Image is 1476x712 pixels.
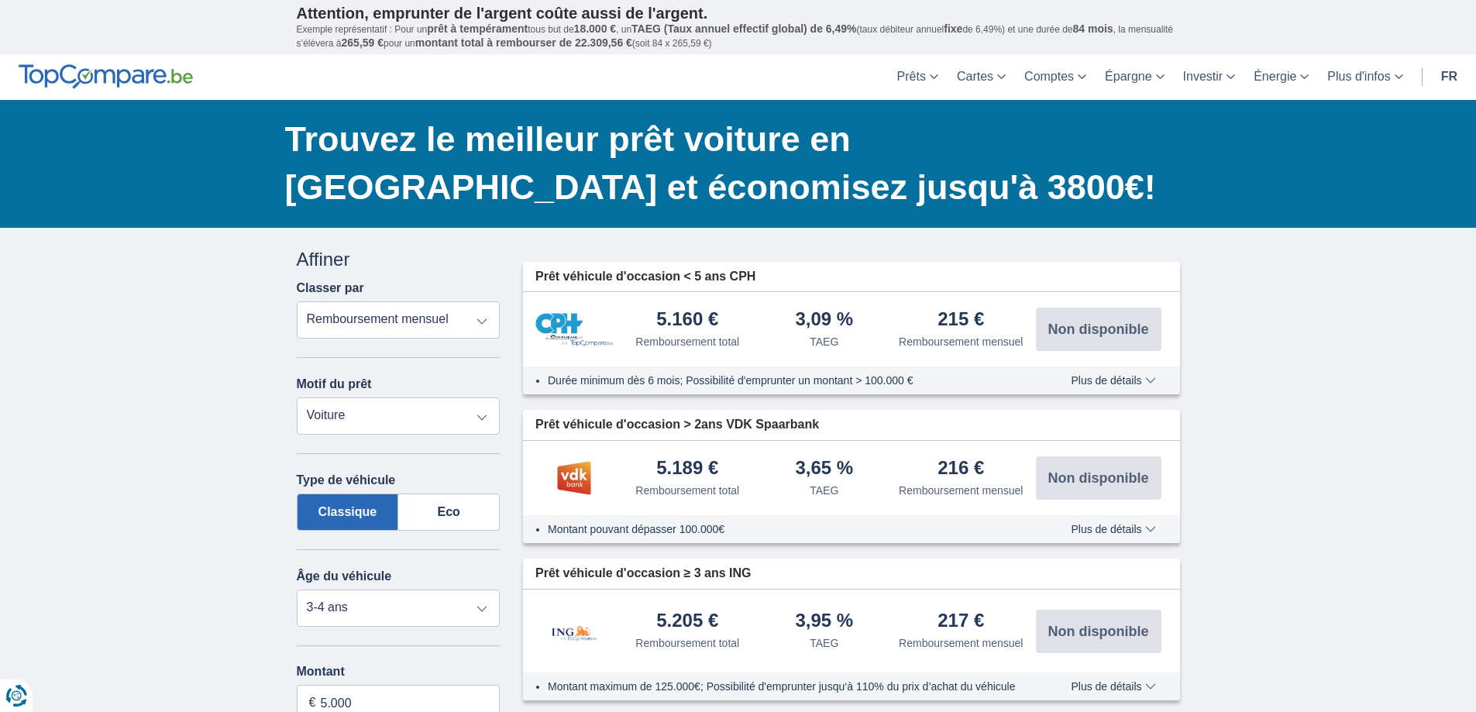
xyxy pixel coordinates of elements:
[19,64,193,89] img: TopCompare
[297,4,1180,22] p: Attention, emprunter de l'argent coûte aussi de l'argent.
[635,334,739,349] div: Remboursement total
[297,22,1180,50] p: Exemple représentatif : Pour un tous but de , un (taux débiteur annuel de 6,49%) et une durée de ...
[535,268,755,286] span: Prêt véhicule d'occasion < 5 ans CPH
[899,483,1023,498] div: Remboursement mensuel
[899,334,1023,349] div: Remboursement mensuel
[938,459,984,480] div: 216 €
[1318,54,1412,100] a: Plus d'infos
[1059,680,1167,693] button: Plus de détails
[795,611,853,632] div: 3,95 %
[1432,54,1467,100] a: fr
[535,313,613,346] img: pret personnel CPH Banque
[1036,308,1161,351] button: Non disponible
[795,459,853,480] div: 3,65 %
[810,483,838,498] div: TAEG
[535,565,751,583] span: Prêt véhicule d'occasion ≥ 3 ans ING
[1059,523,1167,535] button: Plus de détails
[427,22,528,35] span: prêt à tempérament
[795,310,853,331] div: 3,09 %
[1015,54,1096,100] a: Comptes
[1244,54,1318,100] a: Énergie
[944,22,962,35] span: fixe
[415,36,632,49] span: montant total à rembourser de 22.309,56 €
[297,473,396,487] label: Type de véhicule
[938,611,984,632] div: 217 €
[548,373,1026,388] li: Durée minimum dès 6 mois; Possibilité d'emprunter un montant > 100.000 €
[548,679,1026,694] li: Montant maximum de 125.000€; Possibilité d'emprunter jusqu‘à 110% du prix d’achat du véhicule
[535,416,819,434] span: Prêt véhicule d'occasion > 2ans VDK Spaarbank
[656,459,718,480] div: 5.189 €
[948,54,1015,100] a: Cartes
[1048,624,1149,638] span: Non disponible
[297,281,364,295] label: Classer par
[309,694,316,712] span: €
[810,334,838,349] div: TAEG
[1071,524,1155,535] span: Plus de détails
[1071,681,1155,692] span: Plus de détails
[297,377,372,391] label: Motif du prêt
[548,521,1026,537] li: Montant pouvant dépasser 100.000€
[899,635,1023,651] div: Remboursement mensuel
[1071,375,1155,386] span: Plus de détails
[938,310,984,331] div: 215 €
[656,611,718,632] div: 5.205 €
[297,569,392,583] label: Âge du véhicule
[1174,54,1245,100] a: Investir
[1048,471,1149,485] span: Non disponible
[635,483,739,498] div: Remboursement total
[1096,54,1174,100] a: Épargne
[635,635,739,651] div: Remboursement total
[1073,22,1113,35] span: 84 mois
[810,635,838,651] div: TAEG
[631,22,856,35] span: TAEG (Taux annuel effectif global) de 6,49%
[297,246,501,273] div: Affiner
[535,459,613,497] img: pret personnel VDK bank
[285,115,1180,212] h1: Trouvez le meilleur prêt voiture en [GEOGRAPHIC_DATA] et économisez jusqu'à 3800€!
[535,605,613,657] img: pret personnel ING
[398,494,500,531] label: Eco
[342,36,384,49] span: 265,59 €
[1048,322,1149,336] span: Non disponible
[1059,374,1167,387] button: Plus de détails
[656,310,718,331] div: 5.160 €
[888,54,948,100] a: Prêts
[574,22,617,35] span: 18.000 €
[297,665,501,679] label: Montant
[297,494,399,531] label: Classique
[1036,610,1161,653] button: Non disponible
[1036,456,1161,500] button: Non disponible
